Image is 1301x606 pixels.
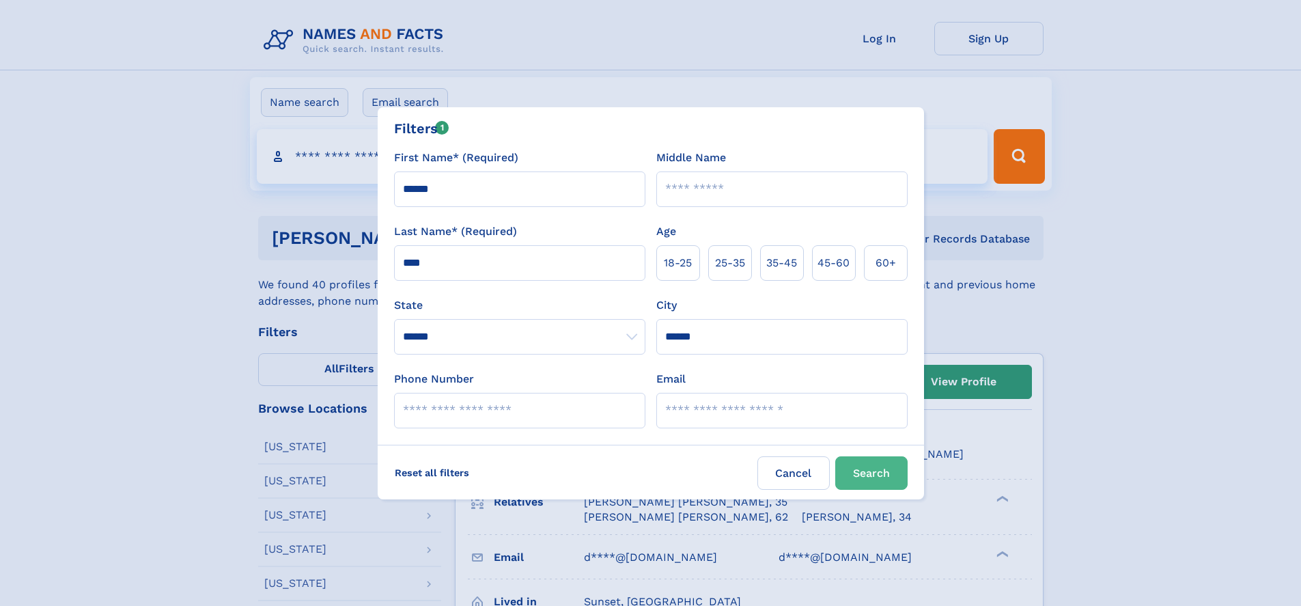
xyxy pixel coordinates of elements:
[386,456,478,489] label: Reset all filters
[394,150,518,166] label: First Name* (Required)
[394,297,645,314] label: State
[835,456,908,490] button: Search
[715,255,745,271] span: 25‑35
[664,255,692,271] span: 18‑25
[766,255,797,271] span: 35‑45
[876,255,896,271] span: 60+
[656,150,726,166] label: Middle Name
[394,223,517,240] label: Last Name* (Required)
[394,371,474,387] label: Phone Number
[757,456,830,490] label: Cancel
[656,297,677,314] label: City
[817,255,850,271] span: 45‑60
[656,371,686,387] label: Email
[656,223,676,240] label: Age
[394,118,449,139] div: Filters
